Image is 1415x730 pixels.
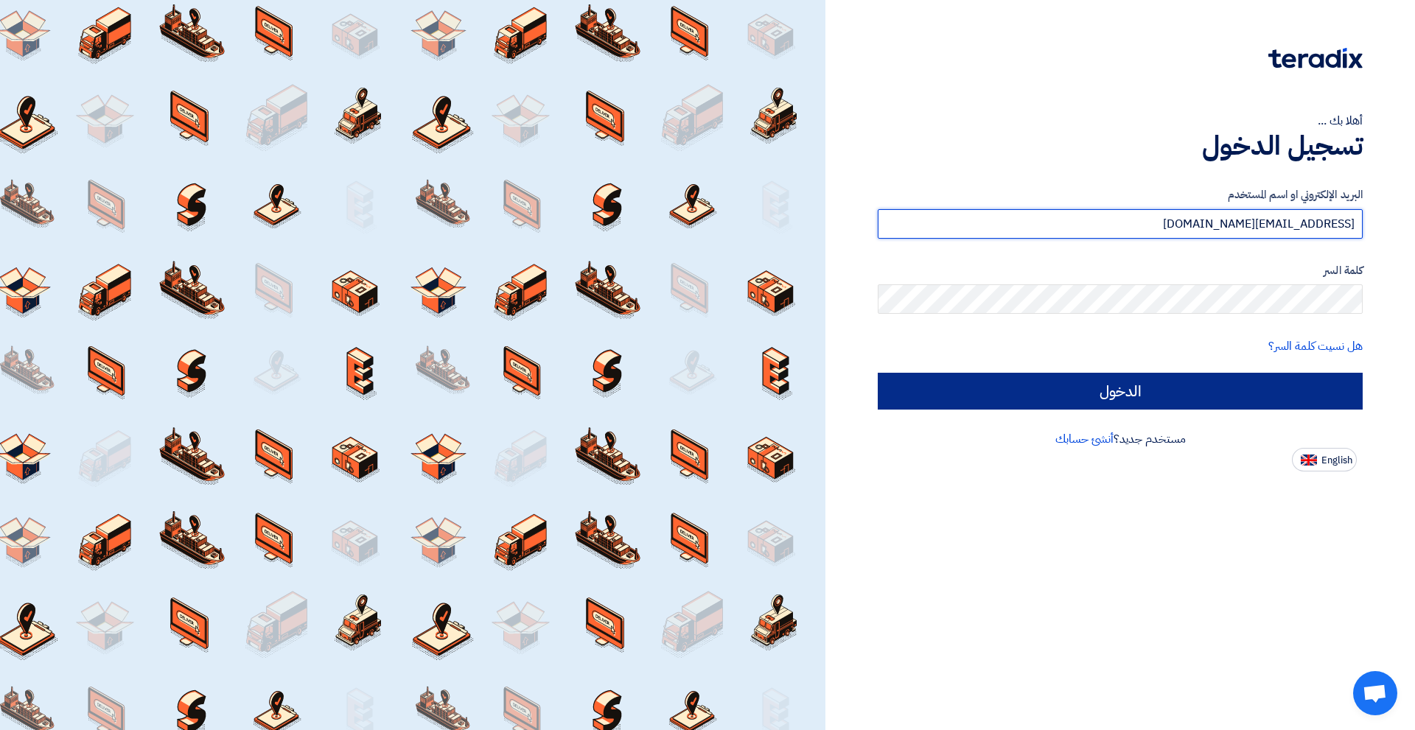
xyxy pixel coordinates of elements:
[878,130,1363,162] h1: تسجيل الدخول
[1268,337,1363,355] a: هل نسيت كلمة السر؟
[878,262,1363,279] label: كلمة السر
[1292,448,1357,471] button: English
[878,186,1363,203] label: البريد الإلكتروني او اسم المستخدم
[878,209,1363,239] input: أدخل بريد العمل الإلكتروني او اسم المستخدم الخاص بك ...
[878,430,1363,448] div: مستخدم جديد؟
[878,112,1363,130] div: أهلا بك ...
[1268,48,1363,69] img: Teradix logo
[878,373,1363,410] input: الدخول
[1055,430,1114,448] a: أنشئ حسابك
[1353,671,1397,715] div: Open chat
[1321,455,1352,466] span: English
[1301,455,1317,466] img: en-US.png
